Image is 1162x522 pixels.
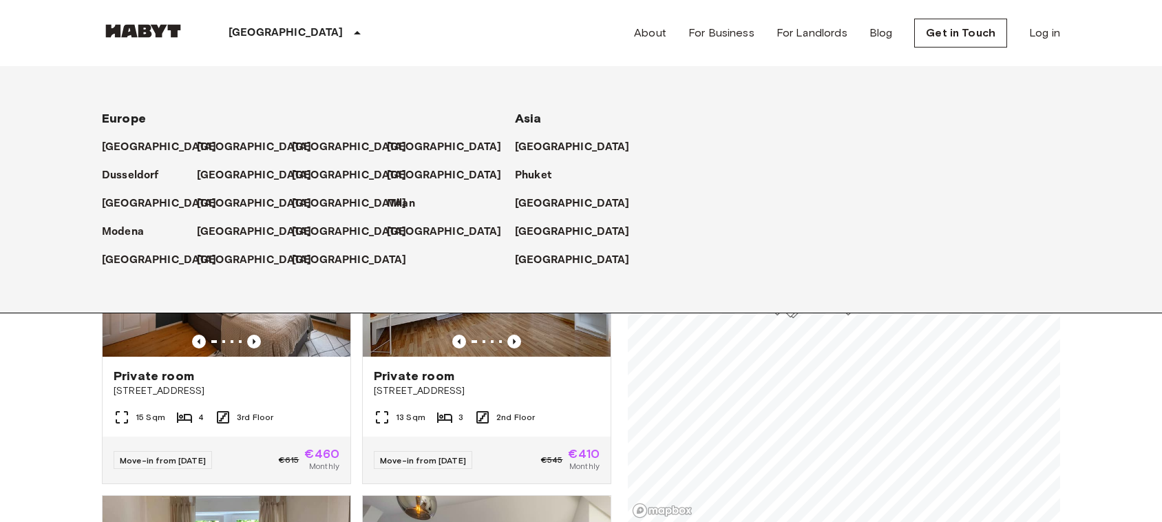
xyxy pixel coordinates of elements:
[114,384,339,398] span: [STREET_ADDRESS]
[197,167,326,184] a: [GEOGRAPHIC_DATA]
[632,503,693,519] a: Mapbox logo
[197,252,312,269] p: [GEOGRAPHIC_DATA]
[102,167,173,184] a: Dusseldorf
[496,411,535,424] span: 2nd Floor
[515,224,644,240] a: [GEOGRAPHIC_DATA]
[197,196,326,212] a: [GEOGRAPHIC_DATA]
[507,335,521,348] button: Previous image
[292,196,407,212] p: [GEOGRAPHIC_DATA]
[102,196,231,212] a: [GEOGRAPHIC_DATA]
[387,167,516,184] a: [GEOGRAPHIC_DATA]
[515,111,542,126] span: Asia
[1029,25,1060,41] a: Log in
[102,191,351,484] a: Marketing picture of unit DE-09-014-003-02HFPrevious imagePrevious imagePrivate room[STREET_ADDRE...
[380,455,466,466] span: Move-in from [DATE]
[292,139,407,156] p: [GEOGRAPHIC_DATA]
[192,335,206,348] button: Previous image
[304,448,339,460] span: €460
[387,139,516,156] a: [GEOGRAPHIC_DATA]
[387,167,502,184] p: [GEOGRAPHIC_DATA]
[237,411,273,424] span: 3rd Floor
[515,167,551,184] p: Phuket
[102,111,146,126] span: Europe
[229,25,344,41] p: [GEOGRAPHIC_DATA]
[292,252,421,269] a: [GEOGRAPHIC_DATA]
[114,368,194,384] span: Private room
[247,335,261,348] button: Previous image
[688,25,754,41] a: For Business
[515,196,630,212] p: [GEOGRAPHIC_DATA]
[197,139,326,156] a: [GEOGRAPHIC_DATA]
[387,196,415,212] p: Milan
[197,224,312,240] p: [GEOGRAPHIC_DATA]
[309,460,339,472] span: Monthly
[197,224,326,240] a: [GEOGRAPHIC_DATA]
[515,252,630,269] p: [GEOGRAPHIC_DATA]
[568,448,600,460] span: €410
[136,411,165,424] span: 15 Sqm
[569,460,600,472] span: Monthly
[292,224,421,240] a: [GEOGRAPHIC_DATA]
[102,139,217,156] p: [GEOGRAPHIC_DATA]
[197,139,312,156] p: [GEOGRAPHIC_DATA]
[292,252,407,269] p: [GEOGRAPHIC_DATA]
[541,454,563,466] span: €545
[914,19,1007,48] a: Get in Touch
[777,25,847,41] a: For Landlords
[387,224,502,240] p: [GEOGRAPHIC_DATA]
[458,411,463,424] span: 3
[102,139,231,156] a: [GEOGRAPHIC_DATA]
[102,252,217,269] p: [GEOGRAPHIC_DATA]
[292,167,407,184] p: [GEOGRAPHIC_DATA]
[102,224,144,240] p: Modena
[515,139,644,156] a: [GEOGRAPHIC_DATA]
[869,25,893,41] a: Blog
[634,25,666,41] a: About
[197,167,312,184] p: [GEOGRAPHIC_DATA]
[387,224,516,240] a: [GEOGRAPHIC_DATA]
[515,252,644,269] a: [GEOGRAPHIC_DATA]
[515,196,644,212] a: [GEOGRAPHIC_DATA]
[292,196,421,212] a: [GEOGRAPHIC_DATA]
[374,384,600,398] span: [STREET_ADDRESS]
[292,139,421,156] a: [GEOGRAPHIC_DATA]
[102,224,158,240] a: Modena
[120,455,206,466] span: Move-in from [DATE]
[387,196,429,212] a: Milan
[102,167,159,184] p: Dusseldorf
[197,252,326,269] a: [GEOGRAPHIC_DATA]
[102,24,184,38] img: Habyt
[396,411,425,424] span: 13 Sqm
[515,167,565,184] a: Phuket
[387,139,502,156] p: [GEOGRAPHIC_DATA]
[362,191,611,484] a: Marketing picture of unit DE-09-015-03MPrevious imagePrevious imagePrivate room[STREET_ADDRESS]13...
[452,335,466,348] button: Previous image
[198,411,204,424] span: 4
[374,368,454,384] span: Private room
[292,224,407,240] p: [GEOGRAPHIC_DATA]
[197,196,312,212] p: [GEOGRAPHIC_DATA]
[515,224,630,240] p: [GEOGRAPHIC_DATA]
[279,454,299,466] span: €615
[102,196,217,212] p: [GEOGRAPHIC_DATA]
[102,252,231,269] a: [GEOGRAPHIC_DATA]
[515,139,630,156] p: [GEOGRAPHIC_DATA]
[292,167,421,184] a: [GEOGRAPHIC_DATA]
